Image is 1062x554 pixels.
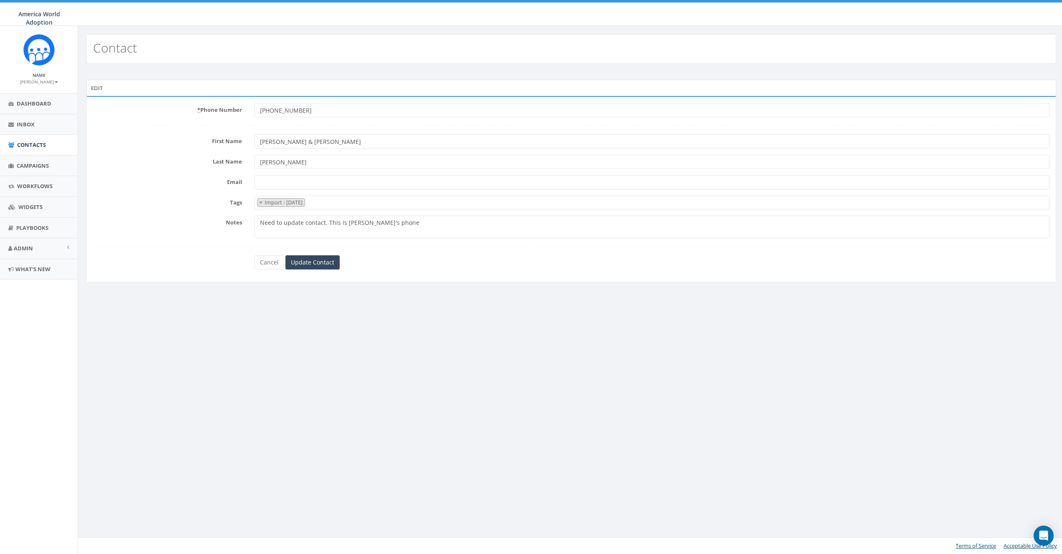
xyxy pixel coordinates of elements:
[16,224,48,232] span: Playbooks
[87,134,248,145] label: First Name
[285,255,340,269] input: Update Contact
[20,78,58,85] a: [PERSON_NAME]
[17,141,46,149] span: Contacts
[18,203,43,211] span: Widgets
[33,72,45,78] small: Name
[14,244,33,252] span: Admin
[93,41,137,55] h2: Contact
[17,182,53,190] span: Workflows
[1004,542,1057,549] a: Acceptable Use Policy
[17,100,51,107] span: Dashboard
[17,121,35,128] span: Inbox
[86,80,1056,96] div: Edit
[17,162,49,169] span: Campaigns
[23,34,55,65] img: Rally_Corp_Icon.png
[259,199,262,206] span: ×
[87,216,248,227] label: Notes
[257,199,264,206] button: Remove item
[87,155,248,166] label: Last Name
[15,265,50,273] span: What's New
[197,106,200,113] abbr: required
[20,79,58,85] small: [PERSON_NAME]
[956,542,996,549] a: Terms of Service
[87,103,248,114] label: Phone Number
[257,198,305,207] li: Import - 08/11/2025
[18,10,60,26] span: America World Adoption
[255,255,284,269] a: Cancel
[307,199,311,207] textarea: Search
[255,216,1049,238] textarea: Need to update contact. This is [PERSON_NAME]'s phone
[1034,526,1054,546] div: Open Intercom Messenger
[264,199,305,206] span: Import - [DATE]
[87,196,248,206] label: Tags
[87,175,248,186] label: Email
